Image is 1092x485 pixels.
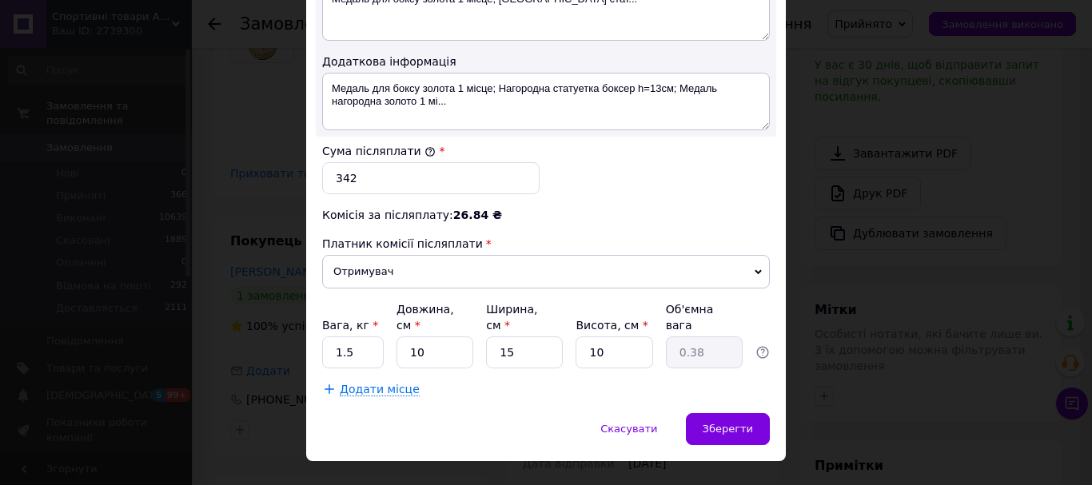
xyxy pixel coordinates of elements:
span: Додати місце [340,383,420,396]
div: Додаткова інформація [322,54,770,70]
span: Платник комісії післяплати [322,237,483,250]
span: Скасувати [600,423,657,435]
label: Вага, кг [322,319,378,332]
textarea: Медаль для боксу золота 1 місце; Нагородна статуетка боксер h=13см; Медаль нагородна золото 1 мі... [322,73,770,130]
span: Зберегти [703,423,753,435]
label: Висота, см [576,319,648,332]
label: Довжина, см [397,303,454,332]
label: Сума післяплати [322,145,436,157]
div: Об'ємна вага [666,301,743,333]
span: 26.84 ₴ [453,209,502,221]
label: Ширина, см [486,303,537,332]
div: Комісія за післяплату: [322,207,770,223]
span: Отримувач [322,255,770,288]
